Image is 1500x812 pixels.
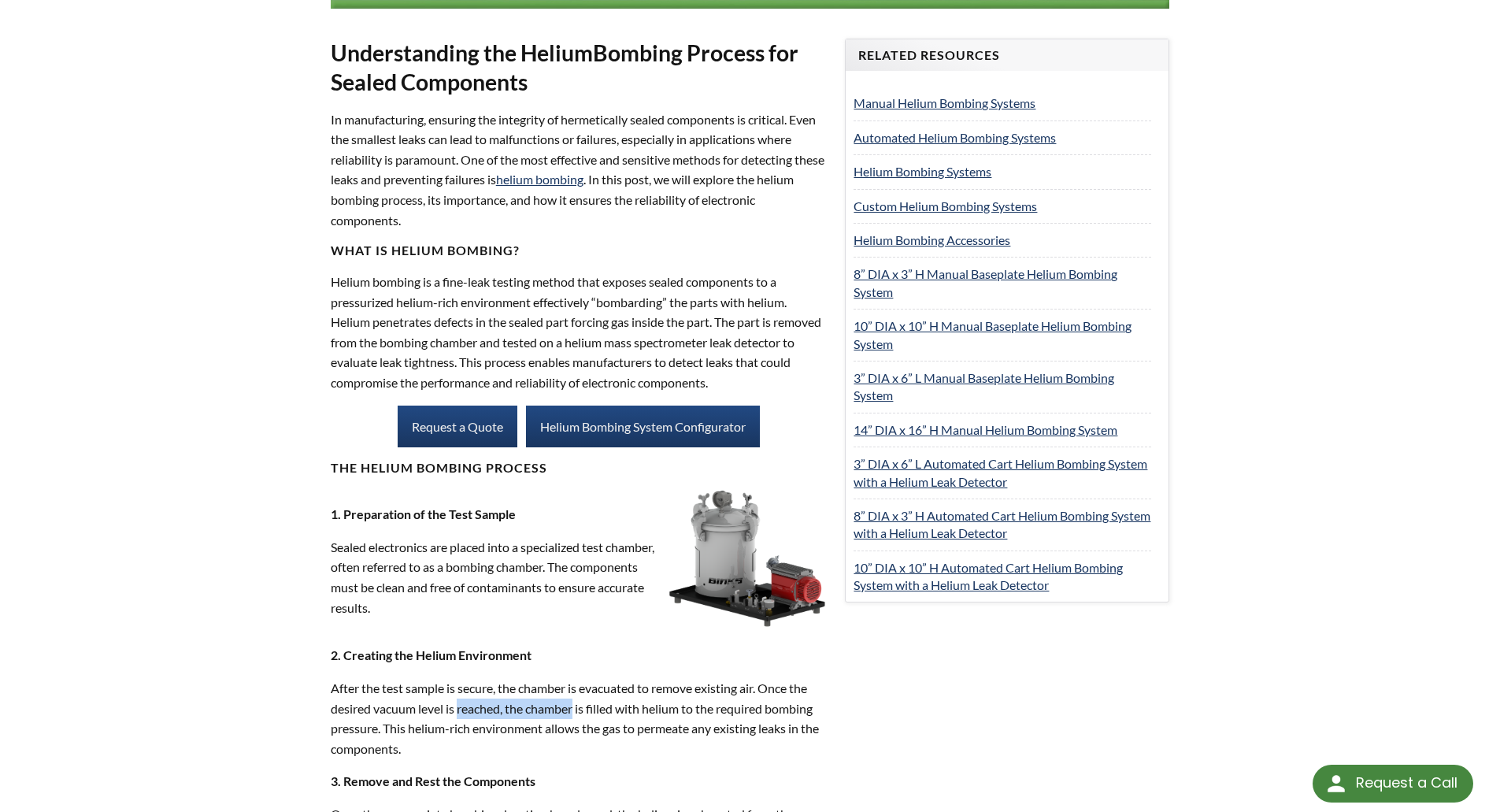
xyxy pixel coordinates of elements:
[854,560,1123,592] a: 10” DIA x 10” H Automated Cart Helium Bombing System with a Helium Leak Detector
[526,406,760,448] a: Helium Bombing System Configurator
[854,370,1114,402] a: 3” DIA x 6” L Manual Baseplate Helium Bombing System
[331,460,547,475] strong: The Helium Bombing Process
[854,232,1010,247] a: Helium Bombing Accessories
[331,272,827,393] p: Helium bombing is a fine-leak testing method that exposes sealed components to a pressurized heli...
[1356,765,1457,801] div: Request a Call
[858,47,1156,64] h4: Related Resources
[331,647,531,662] strong: 2. Creating the Helium Environment
[496,172,583,187] a: helium bombing
[854,198,1037,213] a: Custom Helium Bombing Systems
[1313,765,1473,803] div: Request a Call
[1324,771,1349,796] img: round button
[854,508,1150,540] a: 8” DIA x 3” H Automated Cart Helium Bombing System with a Helium Leak Detector
[398,406,517,448] a: Request a Quote
[331,537,661,617] p: Sealed electronics are placed into a specialized test chamber, often referred to as a bombing cha...
[854,130,1056,145] a: Automated Helium Bombing Systems
[331,506,516,521] strong: 1. Preparation of the Test Sample
[854,164,991,179] a: Helium Bombing Systems
[854,456,1147,488] a: 3” DIA x 6” L Automated Cart Helium Bombing System with a Helium Leak Detector
[331,773,535,788] strong: 3. Remove and Rest the Components
[854,422,1117,437] a: 14” DIA x 16” H Manual Helium Bombing System
[854,266,1117,298] a: 8” DIA x 3” H Manual Baseplate Helium Bombing System
[331,678,827,758] p: After the test sample is secure, the chamber is evacuated to remove existing air. Once the desire...
[669,489,826,628] img: LBS1010-LDBX-1_%281%29.png
[854,95,1035,110] a: Manual Helium Bombing Systems
[331,39,593,66] strong: Understanding the Helium
[331,109,827,231] p: In manufacturing, ensuring the integrity of hermetically sealed components is critical. Even the ...
[854,318,1131,350] a: 10” DIA x 10” H Manual Baseplate Helium Bombing System
[331,243,520,258] strong: What is Helium Bombing?
[331,39,798,95] strong: Bombing Process for Sealed Components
